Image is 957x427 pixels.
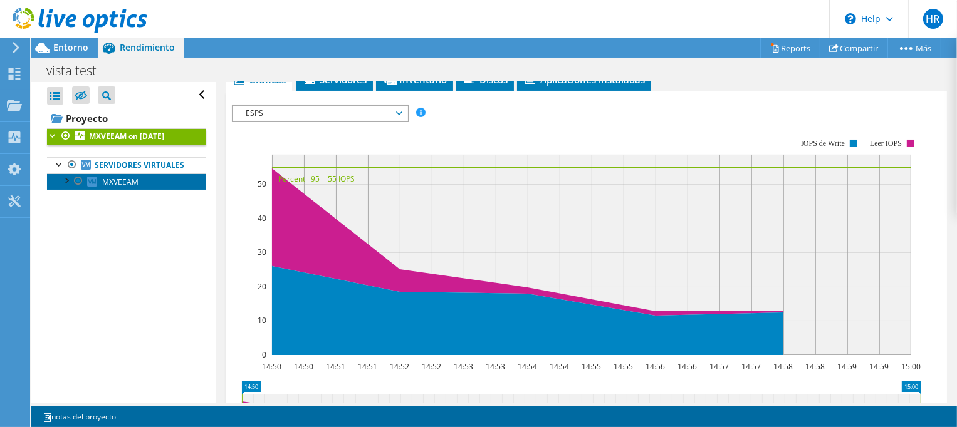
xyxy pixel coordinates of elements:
text: 14:53 [486,361,506,372]
a: notas del proyecto [34,409,125,424]
a: Proyecto [47,108,206,128]
span: Aplicaciones instaladas [523,73,645,86]
text: 14:50 [263,361,282,372]
a: Reports [760,38,820,58]
text: 14:54 [550,361,570,372]
text: 14:59 [870,361,889,372]
text: 14:58 [774,361,793,372]
text: 14:54 [518,361,538,372]
span: Entorno [53,41,88,53]
span: MXVEEAM [102,177,139,187]
text: 15:00 [902,361,921,372]
text: 40 [258,213,266,224]
text: 14:53 [454,361,474,372]
text: 14:57 [742,361,761,372]
span: Inventario [382,73,447,86]
a: Más [887,38,941,58]
text: 0 [262,349,266,360]
text: 14:56 [678,361,698,372]
text: 14:51 [358,361,378,372]
text: 14:52 [390,361,410,372]
text: 14:52 [422,361,442,372]
span: ESPS [239,106,400,121]
text: 14:57 [710,361,730,372]
text: 14:50 [295,361,314,372]
text: 14:51 [327,361,346,372]
text: 20 [258,281,266,292]
text: 50 [258,178,266,189]
text: IOPS de Write [801,139,845,148]
span: Servidores [303,73,367,86]
text: Leer IOPS [870,139,902,148]
a: Servidores virtuales [47,157,206,173]
text: 14:58 [806,361,825,372]
a: MXVEEAM [47,173,206,190]
span: Gráficos [232,73,286,86]
text: 30 [258,247,266,257]
a: Compartir [820,38,888,58]
text: 14:55 [582,361,602,372]
h1: vista test [41,64,116,78]
text: Percentil 95 = 55 IOPS [278,173,355,184]
text: 14:55 [614,361,634,372]
text: 14:56 [646,361,666,372]
span: Discos [463,73,508,86]
svg: \n [845,13,856,24]
text: 10 [258,315,266,326]
span: HR [923,9,943,29]
span: Rendimiento [120,41,175,53]
b: MXVEEAM on [DATE] [89,131,164,141]
text: 14:59 [838,361,857,372]
a: MXVEEAM on [DATE] [47,128,206,145]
